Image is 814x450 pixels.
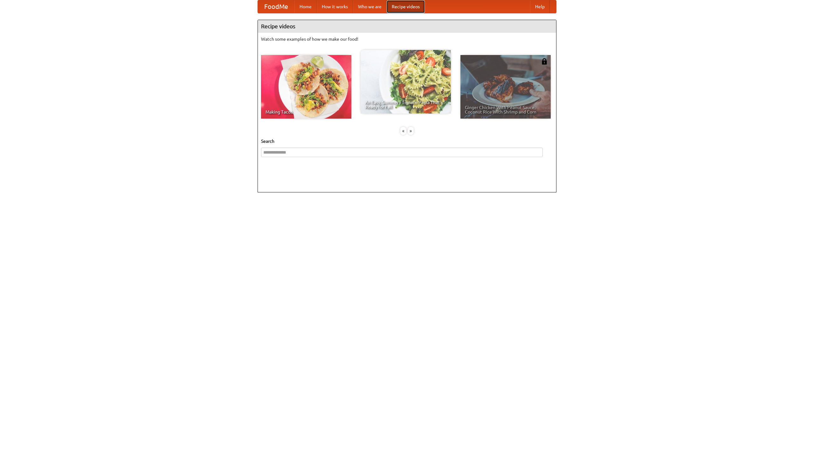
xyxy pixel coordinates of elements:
img: 483408.png [541,58,548,65]
h5: Search [261,138,553,144]
div: « [400,127,406,135]
a: FoodMe [258,0,294,13]
a: Help [530,0,550,13]
a: Recipe videos [387,0,425,13]
span: Making Tacos [266,110,347,114]
a: Making Tacos [261,55,351,119]
p: Watch some examples of how we make our food! [261,36,553,42]
div: » [408,127,414,135]
span: An Easy, Summery Tomato Pasta That's Ready for Fall [365,100,446,109]
a: Who we are [353,0,387,13]
a: An Easy, Summery Tomato Pasta That's Ready for Fall [361,50,451,114]
a: How it works [317,0,353,13]
a: Home [294,0,317,13]
h4: Recipe videos [258,20,556,33]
